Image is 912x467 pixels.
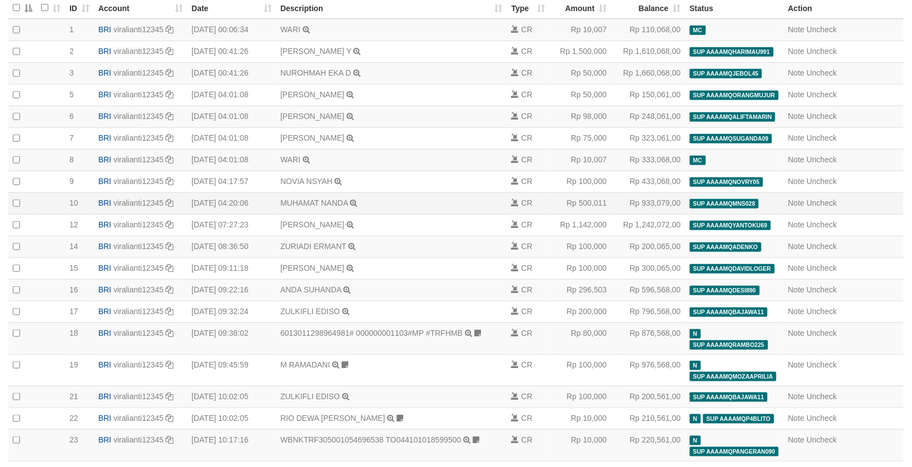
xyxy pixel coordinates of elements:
[612,322,685,354] td: Rp 876,568,00
[788,133,805,142] a: Note
[69,220,78,229] span: 12
[690,264,775,274] span: SUP AAAAMQDAVIDLOGER
[69,112,74,121] span: 6
[550,214,612,236] td: Rp 1,142,000
[113,112,163,121] a: viralianti12345
[280,220,344,229] a: [PERSON_NAME]
[522,220,533,229] span: CR
[807,155,837,164] a: Uncheck
[788,47,805,56] a: Note
[280,285,342,294] a: ANDA SUHANDA
[166,264,173,272] a: Copy viralianti12345 to clipboard
[807,112,837,121] a: Uncheck
[690,91,779,100] span: SUP AAAAMQORANGMUJUR
[187,257,276,279] td: [DATE] 09:11:18
[690,340,768,350] span: SUP AAAAMQRAMBO225
[166,220,173,229] a: Copy viralianti12345 to clipboard
[166,198,173,207] a: Copy viralianti12345 to clipboard
[612,171,685,192] td: Rp 433,068,00
[522,90,533,99] span: CR
[98,392,111,401] span: BRI
[788,177,805,186] a: Note
[98,242,111,251] span: BRI
[522,177,533,186] span: CR
[98,329,111,337] span: BRI
[550,127,612,149] td: Rp 75,000
[187,171,276,192] td: [DATE] 04:17:57
[187,354,276,386] td: [DATE] 09:45:59
[522,198,533,207] span: CR
[788,220,805,229] a: Note
[69,435,78,444] span: 23
[69,329,78,337] span: 18
[69,414,78,423] span: 22
[280,360,330,369] a: M RAMADANI
[187,429,276,461] td: [DATE] 10:17:16
[166,25,173,34] a: Copy viralianti12345 to clipboard
[788,329,805,337] a: Note
[522,47,533,56] span: CR
[98,360,111,369] span: BRI
[280,112,344,121] a: [PERSON_NAME]
[187,386,276,408] td: [DATE] 10:02:05
[187,279,276,301] td: [DATE] 09:22:16
[612,106,685,127] td: Rp 248,061,00
[280,307,340,316] a: ZULKIFLI EDISO
[98,285,111,294] span: BRI
[550,171,612,192] td: Rp 100,000
[612,192,685,214] td: Rp 933,079,00
[550,41,612,62] td: Rp 1,500,000
[690,286,760,295] span: SUP AAAAMQDESI890
[807,285,837,294] a: Uncheck
[550,279,612,301] td: Rp 296,503
[98,112,111,121] span: BRI
[550,354,612,386] td: Rp 100,000
[69,68,74,77] span: 3
[187,149,276,171] td: [DATE] 04:01:08
[690,69,762,78] span: SUP AAAAMQJEBOL45
[788,285,805,294] a: Note
[788,25,805,34] a: Note
[187,214,276,236] td: [DATE] 07:27:23
[550,429,612,461] td: Rp 10,000
[690,47,774,57] span: SUP AAAAMQHARIMAU991
[280,242,347,251] a: ZURIADI ERMANT
[113,155,163,164] a: viralianti12345
[807,435,837,444] a: Uncheck
[612,127,685,149] td: Rp 323,061,00
[166,307,173,316] a: Copy viralianti12345 to clipboard
[187,41,276,62] td: [DATE] 00:41:26
[788,112,805,121] a: Note
[113,392,163,401] a: viralianti12345
[522,25,533,34] span: CR
[69,133,74,142] span: 7
[522,155,533,164] span: CR
[690,447,779,456] span: SUP AAAAMQPANGERAN090
[166,177,173,186] a: Copy viralianti12345 to clipboard
[69,264,78,272] span: 15
[612,41,685,62] td: Rp 1,610,068,00
[113,435,163,444] a: viralianti12345
[98,47,111,56] span: BRI
[807,242,837,251] a: Uncheck
[550,192,612,214] td: Rp 500,011
[187,322,276,354] td: [DATE] 09:38:02
[98,133,111,142] span: BRI
[280,90,344,99] a: [PERSON_NAME]
[113,264,163,272] a: viralianti12345
[807,220,837,229] a: Uncheck
[113,90,163,99] a: viralianti12345
[612,236,685,257] td: Rp 200,065,00
[612,214,685,236] td: Rp 1,242,072,00
[69,25,74,34] span: 1
[98,25,111,34] span: BRI
[807,133,837,142] a: Uncheck
[69,242,78,251] span: 14
[187,127,276,149] td: [DATE] 04:01:08
[166,329,173,337] a: Copy viralianti12345 to clipboard
[187,236,276,257] td: [DATE] 08:36:50
[187,408,276,429] td: [DATE] 10:02:05
[98,177,111,186] span: BRI
[98,435,111,444] span: BRI
[788,198,805,207] a: Note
